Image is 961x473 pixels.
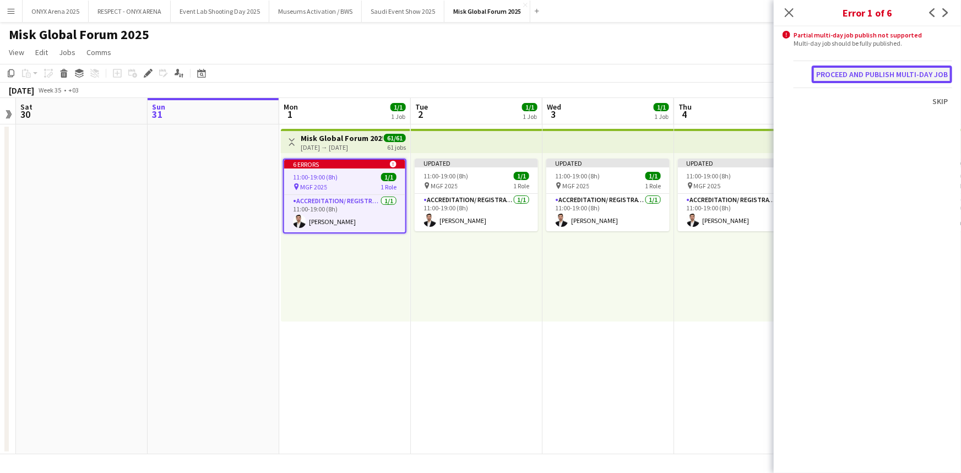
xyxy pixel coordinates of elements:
[523,112,537,121] div: 1 Job
[59,47,75,57] span: Jobs
[20,102,32,112] span: Sat
[415,159,538,231] app-job-card: Updated11:00-19:00 (8h)1/1 MGF 20251 RoleAccreditation/ Registration / Ticketing1/111:00-19:00 (8...
[547,102,561,112] span: Wed
[284,102,298,112] span: Mon
[284,160,405,168] div: 6 errors
[415,194,538,231] app-card-role: Accreditation/ Registration / Ticketing1/111:00-19:00 (8h)[PERSON_NAME]
[654,103,669,111] span: 1/1
[282,108,298,121] span: 1
[645,182,661,190] span: 1 Role
[9,85,34,96] div: [DATE]
[31,45,52,59] a: Edit
[546,159,670,231] app-job-card: Updated11:00-19:00 (8h)1/1 MGF 20251 RoleAccreditation/ Registration / Ticketing1/111:00-19:00 (8...
[677,108,692,121] span: 4
[414,108,428,121] span: 2
[55,45,80,59] a: Jobs
[514,172,529,180] span: 1/1
[415,102,428,112] span: Tue
[68,86,79,94] div: +03
[23,1,89,22] button: ONYX Arena 2025
[152,102,165,112] span: Sun
[362,1,444,22] button: Saudi Event Show 2025
[390,103,406,111] span: 1/1
[678,159,801,231] app-job-card: Updated11:00-19:00 (8h)1/1 MGF 20251 RoleAccreditation/ Registration / Ticketing1/111:00-19:00 (8...
[424,172,468,180] span: 11:00-19:00 (8h)
[381,173,397,181] span: 1/1
[555,172,600,180] span: 11:00-19:00 (8h)
[431,182,458,190] span: MGF 2025
[4,45,29,59] a: View
[284,195,405,232] app-card-role: Accreditation/ Registration / Ticketing1/111:00-19:00 (8h)[PERSON_NAME]
[562,182,589,190] span: MGF 2025
[300,183,327,191] span: MGF 2025
[171,1,269,22] button: Event Lab Shooting Day 2025
[89,1,171,22] button: RESPECT - ONYX ARENA
[82,45,116,59] a: Comms
[522,103,537,111] span: 1/1
[9,47,24,57] span: View
[694,182,721,190] span: MGF 2025
[283,159,406,233] app-job-card: 6 errors 11:00-19:00 (8h)1/1 MGF 20251 RoleAccreditation/ Registration / Ticketing1/111:00-19:00 ...
[19,108,32,121] span: 30
[678,194,801,231] app-card-role: Accreditation/ Registration / Ticketing1/111:00-19:00 (8h)[PERSON_NAME]
[36,86,64,94] span: Week 35
[301,133,383,143] h3: Misk Global Forum 2025
[794,31,952,39] div: Partial multi-day job publish not supported
[687,172,731,180] span: 11:00-19:00 (8h)
[35,47,48,57] span: Edit
[812,66,952,83] button: Proceed and publish multi-day job
[928,93,952,110] button: Skip
[86,47,111,57] span: Comms
[444,1,530,22] button: Misk Global Forum 2025
[387,142,406,151] div: 61 jobs
[301,143,383,151] div: [DATE] → [DATE]
[545,108,561,121] span: 3
[546,194,670,231] app-card-role: Accreditation/ Registration / Ticketing1/111:00-19:00 (8h)[PERSON_NAME]
[678,159,801,167] div: Updated
[391,112,405,121] div: 1 Job
[269,1,362,22] button: Museums Activation / BWS
[415,159,538,167] div: Updated
[654,112,669,121] div: 1 Job
[293,173,338,181] span: 11:00-19:00 (8h)
[384,134,406,142] span: 61/61
[381,183,397,191] span: 1 Role
[513,182,529,190] span: 1 Role
[794,39,952,47] div: Multi-day job should be fully published.
[774,6,961,20] h3: Error 1 of 6
[9,26,149,43] h1: Misk Global Forum 2025
[645,172,661,180] span: 1/1
[546,159,670,167] div: Updated
[678,102,692,112] span: Thu
[150,108,165,121] span: 31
